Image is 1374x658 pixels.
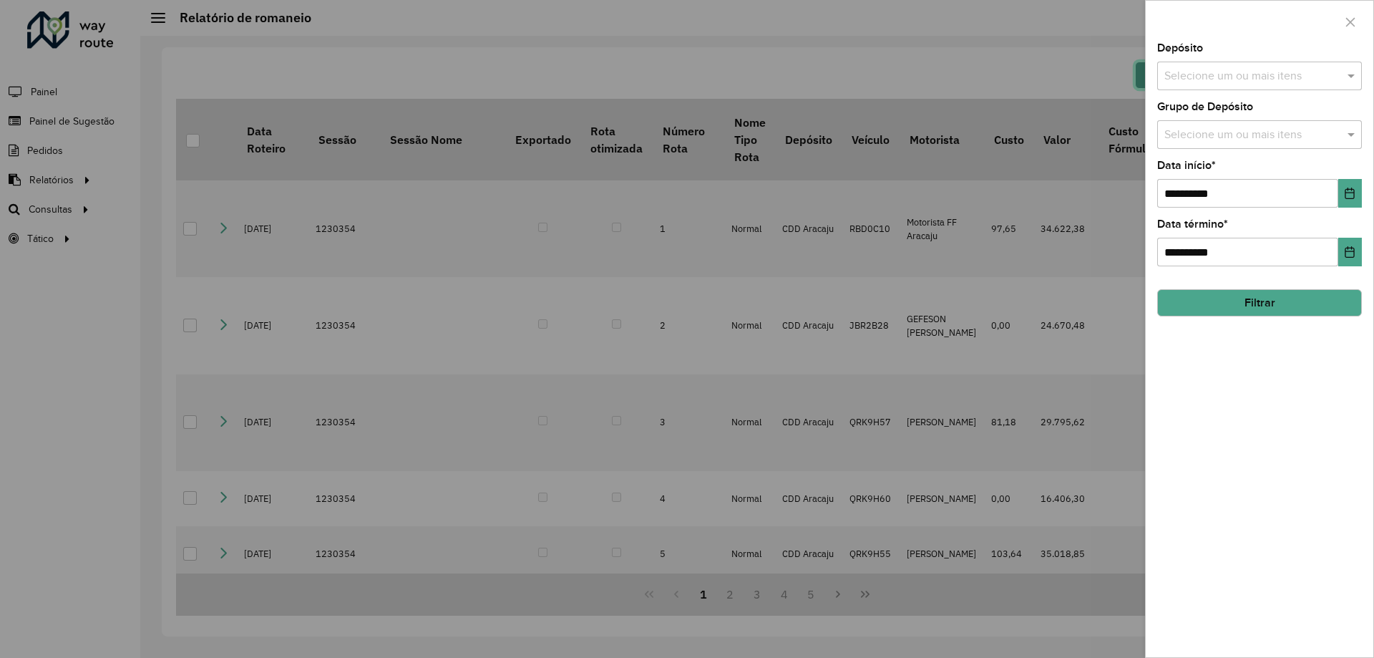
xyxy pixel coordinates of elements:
[1157,216,1228,233] label: Data término
[1157,157,1216,174] label: Data início
[1157,289,1362,316] button: Filtrar
[1157,98,1253,115] label: Grupo de Depósito
[1338,238,1362,266] button: Choose Date
[1157,39,1203,57] label: Depósito
[1338,179,1362,208] button: Choose Date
